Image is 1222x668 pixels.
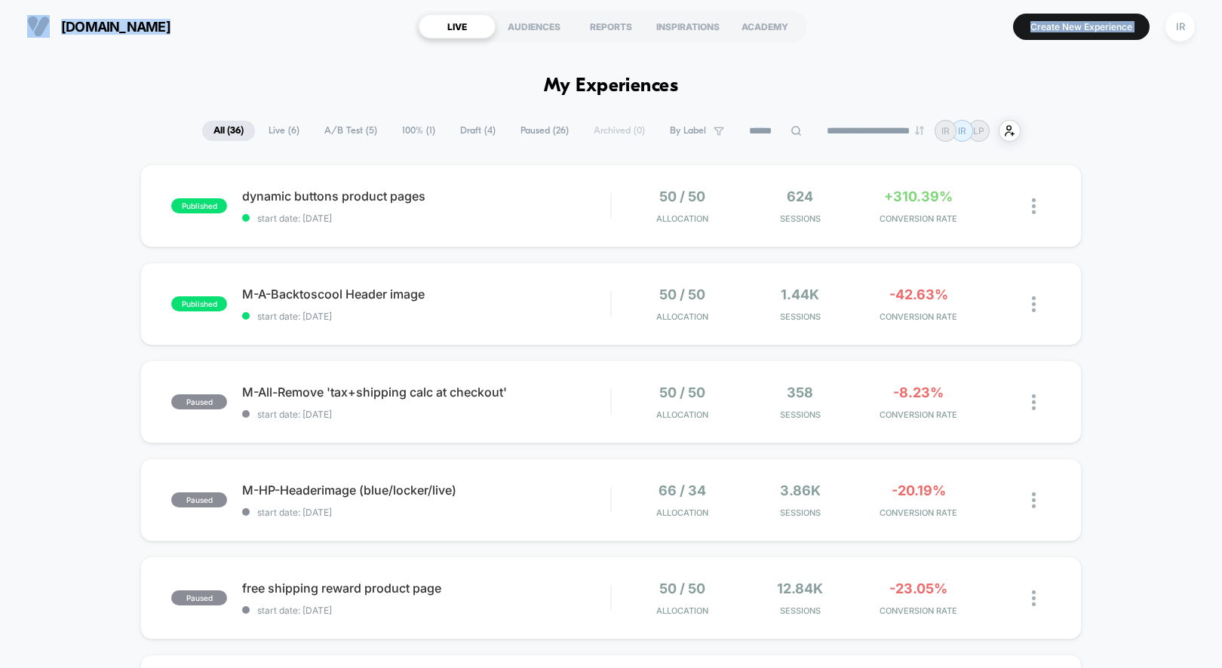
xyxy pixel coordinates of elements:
span: Paused ( 26 ) [509,121,580,141]
button: IR [1161,11,1199,42]
span: 624 [787,188,813,204]
span: 50 / 50 [659,581,705,596]
span: 50 / 50 [659,188,705,204]
span: M-A-Backtoscool Header image [242,287,610,302]
span: dynamic buttons product pages [242,188,610,204]
span: start date: [DATE] [242,605,610,616]
img: Visually logo [27,15,50,38]
span: start date: [DATE] [242,213,610,224]
span: -20.19% [892,483,946,498]
span: -8.23% [893,385,944,400]
span: Live ( 6 ) [257,121,311,141]
span: 358 [787,385,813,400]
h1: My Experiences [544,75,679,97]
span: Allocation [656,409,708,420]
img: end [915,126,924,135]
span: [DOMAIN_NAME] [61,19,170,35]
span: free shipping reward product page [242,581,610,596]
span: Sessions [745,605,855,616]
div: LIVE [419,14,496,38]
span: -23.05% [889,581,947,596]
span: Sessions [745,409,855,420]
img: close [1032,198,1036,214]
button: Create New Experience [1013,14,1150,40]
span: 66 / 34 [659,483,706,498]
span: published [171,198,227,213]
span: M-All-Remove 'tax+shipping calc at checkout' [242,385,610,400]
img: close [1032,394,1036,410]
div: ACADEMY [726,14,803,38]
span: CONVERSION RATE [863,507,974,518]
img: close [1032,492,1036,508]
div: INSPIRATIONS [649,14,726,38]
button: [DOMAIN_NAME] [23,14,175,38]
span: 50 / 50 [659,287,705,302]
span: 12.84k [777,581,823,596]
span: Allocation [656,213,708,224]
span: 100% ( 1 ) [391,121,447,141]
span: All ( 36 ) [202,121,255,141]
span: CONVERSION RATE [863,409,974,420]
span: paused [171,394,227,409]
span: start date: [DATE] [242,311,610,322]
span: CONVERSION RATE [863,311,974,322]
img: close [1032,296,1036,312]
p: IR [941,125,950,136]
span: 1.44k [781,287,819,302]
div: AUDIENCES [496,14,573,38]
span: paused [171,590,227,605]
span: Draft ( 4 ) [449,121,507,141]
span: Sessions [745,311,855,322]
span: Allocation [656,311,708,322]
span: start date: [DATE] [242,507,610,518]
span: A/B Test ( 5 ) [313,121,388,141]
span: Sessions [745,507,855,518]
div: IR [1165,12,1195,41]
span: Allocation [656,605,708,616]
span: By Label [670,125,706,136]
span: published [171,296,227,311]
span: +310.39% [884,188,953,204]
span: 3.86k [780,483,821,498]
span: -42.63% [889,287,948,302]
div: REPORTS [573,14,649,38]
p: LP [973,125,984,136]
span: Sessions [745,213,855,224]
span: M-HP-Headerimage (blue/locker/live) [242,483,610,498]
span: 50 / 50 [659,385,705,400]
span: CONVERSION RATE [863,605,974,616]
img: close [1032,590,1036,606]
p: IR [958,125,966,136]
span: CONVERSION RATE [863,213,974,224]
span: paused [171,492,227,507]
span: start date: [DATE] [242,409,610,420]
span: Allocation [656,507,708,518]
